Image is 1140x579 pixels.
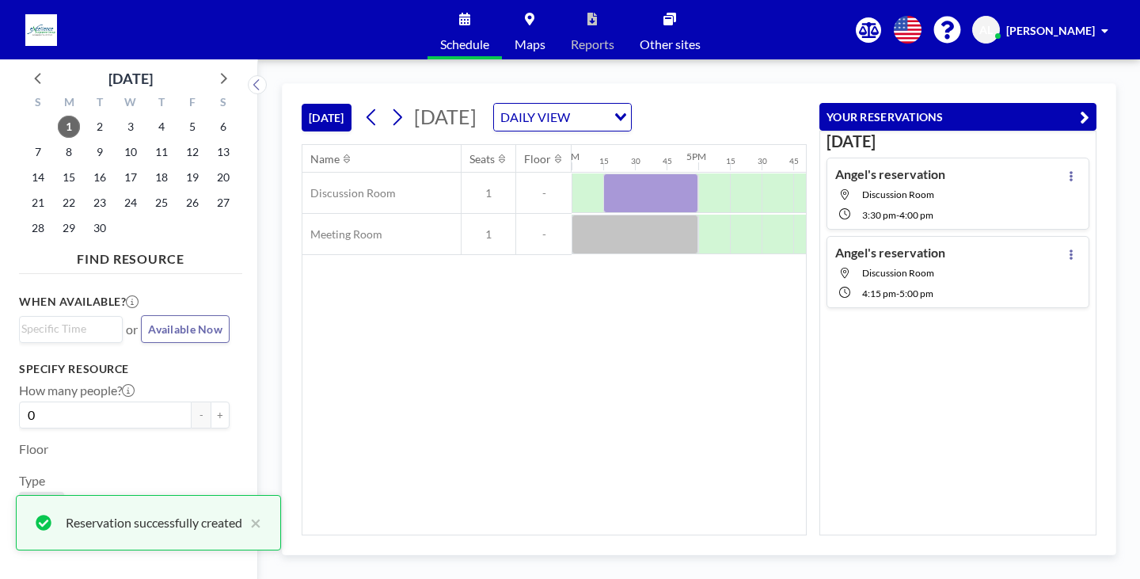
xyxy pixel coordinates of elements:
[686,150,706,162] div: 5PM
[862,267,934,279] span: Discussion Room
[524,152,551,166] div: Floor
[19,441,48,457] label: Floor
[150,141,173,163] span: Thursday, September 11, 2025
[58,166,80,189] span: Monday, September 15, 2025
[212,116,234,138] span: Saturday, September 6, 2025
[85,93,116,114] div: T
[27,217,49,239] span: Sunday, September 28, 2025
[1006,24,1095,37] span: [PERSON_NAME]
[212,141,234,163] span: Saturday, September 13, 2025
[862,209,896,221] span: 3:30 PM
[54,93,85,114] div: M
[212,192,234,214] span: Saturday, September 27, 2025
[494,104,631,131] div: Search for option
[835,245,945,261] h4: Angel's reservation
[726,156,735,166] div: 15
[19,383,135,398] label: How many people?
[899,209,933,221] span: 4:00 PM
[120,192,142,214] span: Wednesday, September 24, 2025
[27,141,49,163] span: Sunday, September 7, 2025
[571,38,614,51] span: Reports
[150,192,173,214] span: Thursday, September 25, 2025
[462,186,515,200] span: 1
[826,131,1089,151] h3: [DATE]
[497,107,573,128] span: DAILY VIEW
[141,315,230,343] button: Available Now
[58,141,80,163] span: Monday, September 8, 2025
[862,288,896,299] span: 4:15 PM
[310,152,340,166] div: Name
[469,152,495,166] div: Seats
[25,14,57,46] img: organization-logo
[108,67,153,90] div: [DATE]
[758,156,767,166] div: 30
[23,93,54,114] div: S
[212,166,234,189] span: Saturday, September 20, 2025
[440,38,489,51] span: Schedule
[599,156,609,166] div: 15
[89,166,111,189] span: Tuesday, September 16, 2025
[181,116,203,138] span: Friday, September 5, 2025
[302,104,351,131] button: [DATE]
[516,186,572,200] span: -
[663,156,672,166] div: 45
[66,513,242,532] div: Reservation successfully created
[640,38,701,51] span: Other sites
[899,288,933,299] span: 5:00 PM
[979,23,993,37] span: AL
[21,320,113,337] input: Search for option
[207,93,238,114] div: S
[89,116,111,138] span: Tuesday, September 2, 2025
[126,322,138,337] span: or
[181,141,203,163] span: Friday, September 12, 2025
[89,217,111,239] span: Tuesday, September 30, 2025
[89,141,111,163] span: Tuesday, September 9, 2025
[58,116,80,138] span: Monday, September 1, 2025
[19,245,242,267] h4: FIND RESOURCE
[116,93,146,114] div: W
[192,402,211,429] button: -
[146,93,177,114] div: T
[181,192,203,214] span: Friday, September 26, 2025
[89,192,111,214] span: Tuesday, September 23, 2025
[177,93,207,114] div: F
[148,322,222,336] span: Available Now
[789,156,799,166] div: 45
[819,103,1096,131] button: YOUR RESERVATIONS
[181,166,203,189] span: Friday, September 19, 2025
[414,105,477,128] span: [DATE]
[150,166,173,189] span: Thursday, September 18, 2025
[20,317,122,341] div: Search for option
[19,362,230,376] h3: Specify resource
[120,116,142,138] span: Wednesday, September 3, 2025
[242,513,261,532] button: close
[631,156,640,166] div: 30
[19,473,45,489] label: Type
[120,166,142,189] span: Wednesday, September 17, 2025
[27,192,49,214] span: Sunday, September 21, 2025
[150,116,173,138] span: Thursday, September 4, 2025
[58,192,80,214] span: Monday, September 22, 2025
[515,38,545,51] span: Maps
[835,166,945,182] h4: Angel's reservation
[575,107,605,128] input: Search for option
[27,166,49,189] span: Sunday, September 14, 2025
[516,227,572,242] span: -
[462,227,515,242] span: 1
[58,217,80,239] span: Monday, September 29, 2025
[302,186,396,200] span: Discussion Room
[211,402,230,429] button: +
[302,227,382,242] span: Meeting Room
[896,209,899,221] span: -
[120,141,142,163] span: Wednesday, September 10, 2025
[896,288,899,299] span: -
[862,189,934,200] span: Discussion Room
